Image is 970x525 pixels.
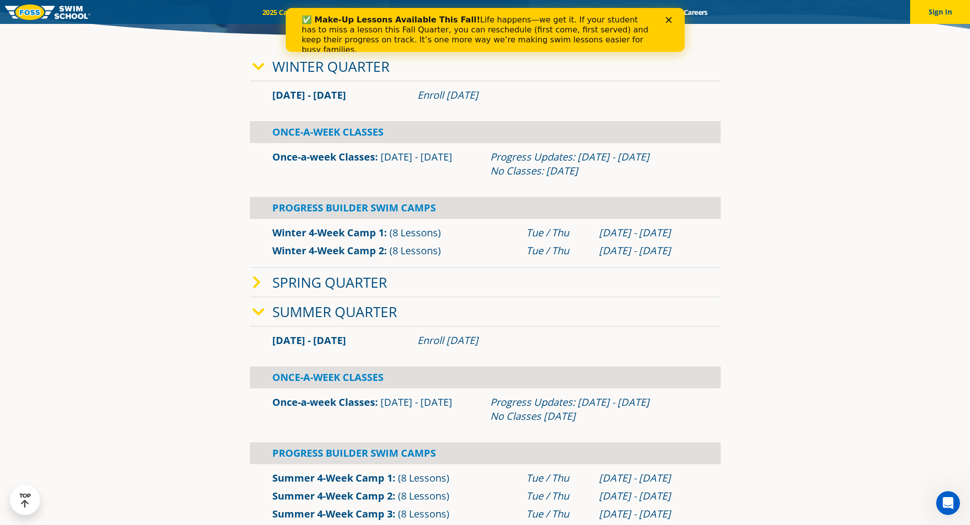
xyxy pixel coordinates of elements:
[5,4,90,20] img: FOSS Swim School Logo
[380,9,390,15] div: Close
[599,244,698,258] div: [DATE] - [DATE]
[272,57,389,76] a: Winter Quarter
[526,489,589,503] div: Tue / Thu
[526,244,589,258] div: Tue / Thu
[398,471,449,485] span: (8 Lessons)
[538,7,644,17] a: Swim Like [PERSON_NAME]
[599,226,698,240] div: [DATE] - [DATE]
[250,121,721,143] div: Once-A-Week Classes
[398,489,449,503] span: (8 Lessons)
[526,226,589,240] div: Tue / Thu
[526,471,589,485] div: Tue / Thu
[490,395,698,423] div: Progress Updates: [DATE] - [DATE] No Classes [DATE]
[490,150,698,178] div: Progress Updates: [DATE] - [DATE] No Classes: [DATE]
[250,366,721,388] div: Once-A-Week Classes
[358,7,445,17] a: Swim Path® Program
[445,7,538,17] a: About [PERSON_NAME]
[398,507,449,521] span: (8 Lessons)
[250,197,721,219] div: Progress Builder Swim Camps
[272,244,384,257] a: Winter 4-Week Camp 2
[599,471,698,485] div: [DATE] - [DATE]
[250,442,721,464] div: Progress Builder Swim Camps
[272,507,392,521] a: Summer 4-Week Camp 3
[272,150,375,164] a: Once-a-week Classes
[316,7,358,17] a: Schools
[675,7,716,17] a: Careers
[389,244,441,257] span: (8 Lessons)
[272,334,346,347] span: [DATE] - [DATE]
[19,493,31,508] div: TOP
[599,507,698,521] div: [DATE] - [DATE]
[286,8,685,52] iframe: Intercom live chat banner
[272,395,375,409] a: Once-a-week Classes
[381,150,452,164] span: [DATE] - [DATE]
[254,7,316,17] a: 2025 Calendar
[936,491,960,515] iframe: Intercom live chat
[16,7,367,47] div: Life happens—we get it. If your student has to miss a lesson this Fall Quarter, you can reschedul...
[272,489,392,503] a: Summer 4-Week Camp 2
[272,88,346,102] span: [DATE] - [DATE]
[381,395,452,409] span: [DATE] - [DATE]
[417,334,698,348] div: Enroll [DATE]
[643,7,675,17] a: Blog
[599,489,698,503] div: [DATE] - [DATE]
[272,302,397,321] a: Summer Quarter
[417,88,698,102] div: Enroll [DATE]
[272,226,384,239] a: Winter 4-Week Camp 1
[16,7,194,16] b: ✅ Make-Up Lessons Available This Fall!
[526,507,589,521] div: Tue / Thu
[389,226,441,239] span: (8 Lessons)
[272,471,392,485] a: Summer 4-Week Camp 1
[272,273,387,292] a: Spring Quarter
